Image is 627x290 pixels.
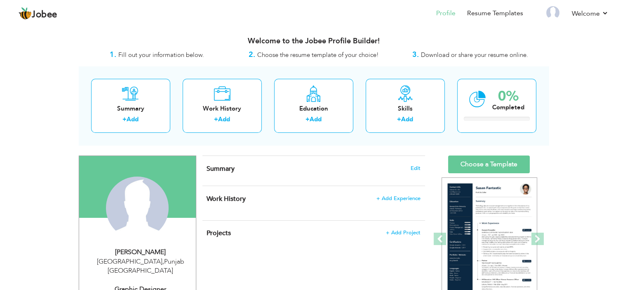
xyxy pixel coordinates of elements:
[162,257,164,266] span: ,
[19,7,32,20] img: jobee.io
[372,104,438,113] div: Skills
[207,165,420,173] h4: Adding a summary is a quick and easy way to highlight your experience and interests.
[467,9,523,18] a: Resume Templates
[546,6,559,19] img: Profile Img
[386,230,420,236] span: + Add Project
[110,50,116,60] strong: 1.
[305,115,310,124] label: +
[207,195,420,203] h4: This helps to show the companies you have worked for.
[492,103,524,112] div: Completed
[397,115,401,124] label: +
[207,194,246,203] span: Work History
[572,9,608,19] a: Welcome
[218,115,230,123] a: Add
[448,156,530,173] a: Choose a Template
[85,248,196,257] div: [PERSON_NAME]
[492,90,524,103] div: 0%
[281,104,347,113] div: Education
[411,165,420,171] span: Edit
[421,51,528,59] span: Download or share your resume online.
[436,9,456,18] a: Profile
[85,257,196,276] div: [GEOGRAPHIC_DATA] Punjab [GEOGRAPHIC_DATA]
[106,177,169,239] img: Muhammad Ahmad
[79,37,549,45] h3: Welcome to the Jobee Profile Builder!
[249,50,255,60] strong: 2.
[32,10,57,19] span: Jobee
[118,51,204,59] span: Fill out your information below.
[412,50,419,60] strong: 3.
[98,104,164,113] div: Summary
[207,229,231,238] span: Projects
[122,115,127,124] label: +
[19,7,57,20] a: Jobee
[214,115,218,124] label: +
[127,115,139,123] a: Add
[189,104,255,113] div: Work History
[310,115,322,123] a: Add
[207,229,420,237] h4: This helps to highlight the project, tools and skills you have worked on.
[376,196,420,201] span: + Add Experience
[207,164,235,173] span: Summary
[401,115,413,123] a: Add
[257,51,379,59] span: Choose the resume template of your choice!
